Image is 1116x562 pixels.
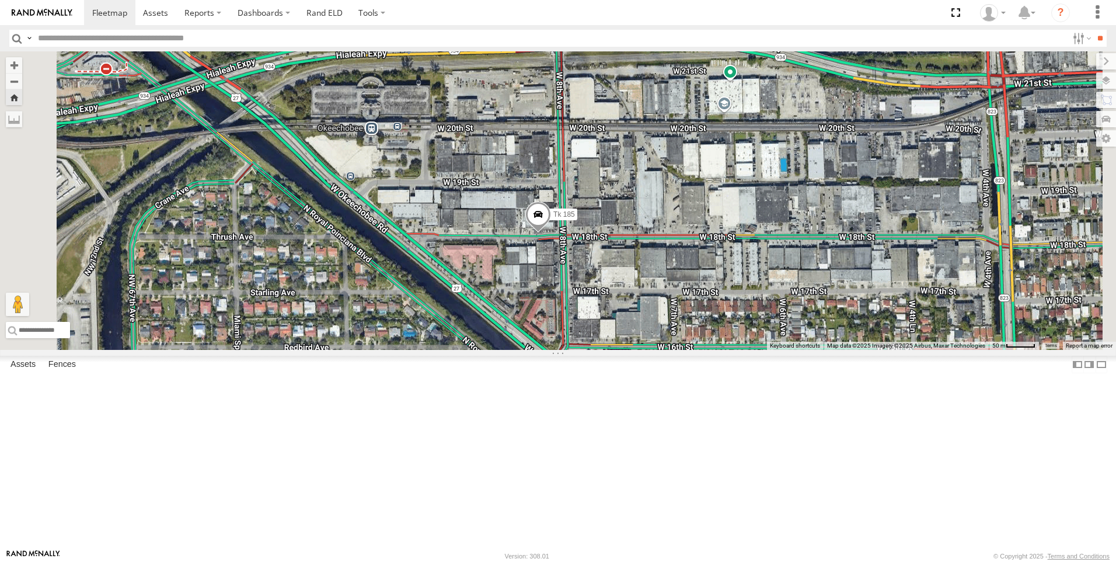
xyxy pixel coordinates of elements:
[43,356,82,373] label: Fences
[1068,30,1093,47] label: Search Filter Options
[6,550,60,562] a: Visit our Website
[1072,356,1083,373] label: Dock Summary Table to the Left
[6,73,22,89] button: Zoom out
[1096,356,1107,373] label: Hide Summary Table
[5,356,41,373] label: Assets
[6,57,22,73] button: Zoom in
[1066,342,1112,349] a: Report a map error
[989,342,1039,350] button: Map Scale: 50 m per 47 pixels
[6,111,22,127] label: Measure
[992,342,1006,349] span: 50 m
[553,210,575,218] span: Tk 185
[827,342,985,349] span: Map data ©2025 Imagery ©2025 Airbus, Maxar Technologies
[770,342,820,350] button: Keyboard shortcuts
[993,553,1110,560] div: © Copyright 2025 -
[1051,4,1070,22] i: ?
[505,553,549,560] div: Version: 308.01
[6,89,22,105] button: Zoom Home
[12,9,72,17] img: rand-logo.svg
[1096,130,1116,147] label: Map Settings
[6,293,29,316] button: Drag Pegman onto the map to open Street View
[1083,356,1095,373] label: Dock Summary Table to the Right
[1048,553,1110,560] a: Terms and Conditions
[25,30,34,47] label: Search Query
[1045,344,1057,348] a: Terms (opens in new tab)
[976,4,1010,22] div: Sean Tobin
